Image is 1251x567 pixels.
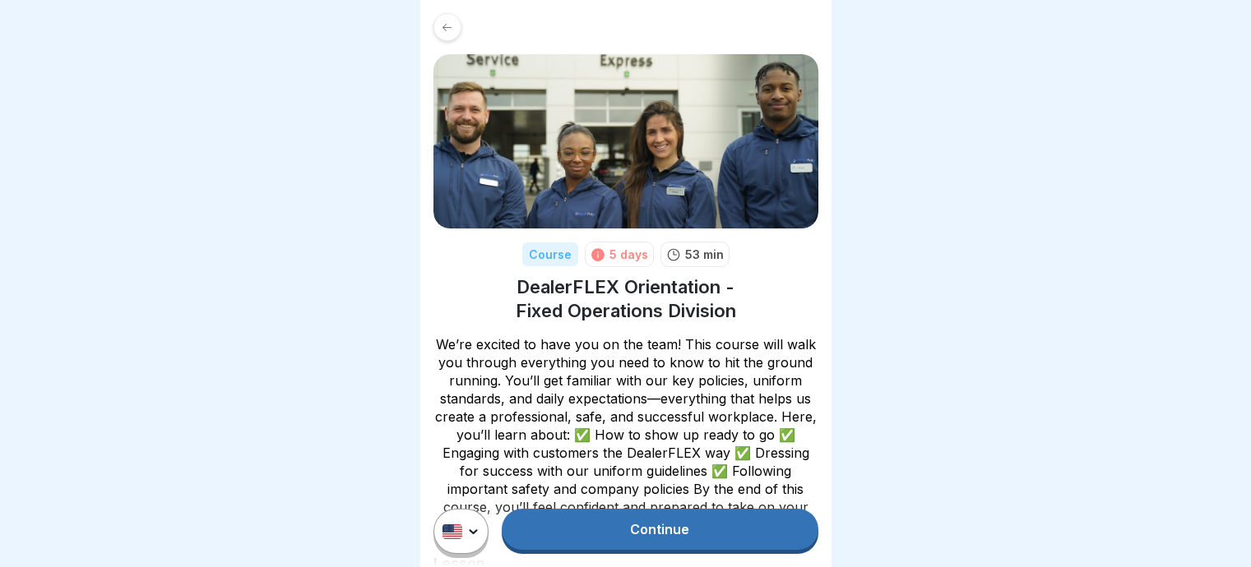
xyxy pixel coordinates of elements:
[442,524,462,539] img: us.svg
[685,246,724,263] p: 53 min
[433,54,818,228] img: v4gv5ils26c0z8ite08yagn2.png
[433,275,818,322] h1: DealerFLEX Orientation - Fixed Operations Division
[433,335,818,534] p: We’re excited to have you on the team! This course will walk you through everything you need to k...
[502,509,818,550] a: Continue
[522,242,578,266] div: Course
[609,246,648,263] div: 5 days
